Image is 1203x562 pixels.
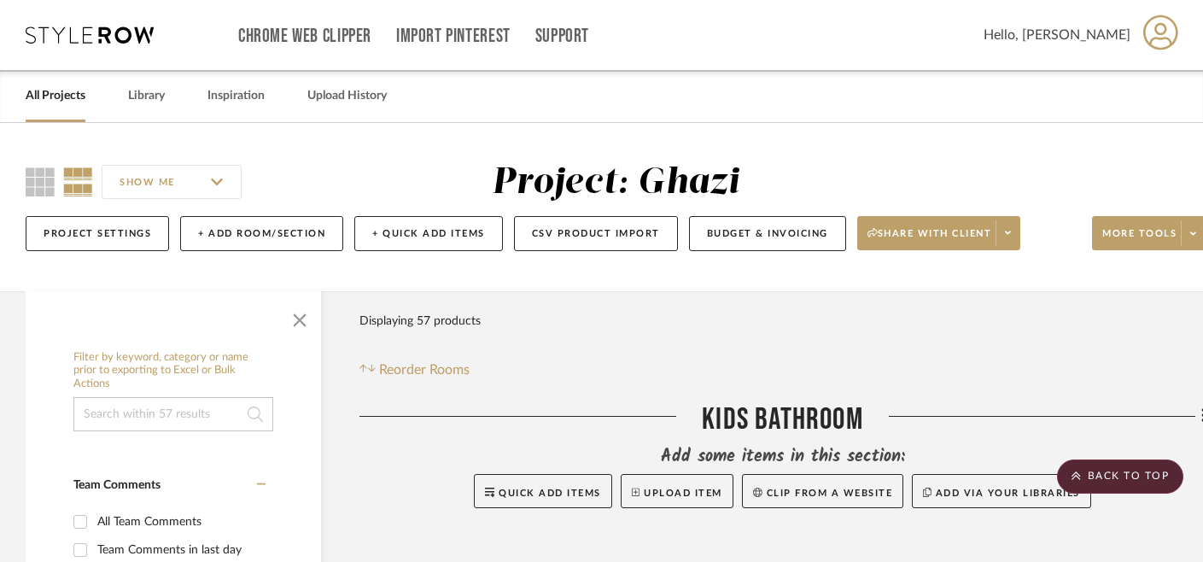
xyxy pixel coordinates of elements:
a: Inspiration [207,85,265,108]
a: Support [535,29,589,44]
a: Import Pinterest [396,29,511,44]
button: CSV Product Import [514,216,678,251]
span: Quick Add Items [499,489,601,498]
div: All Team Comments [97,508,261,536]
h6: Filter by keyword, category or name prior to exporting to Excel or Bulk Actions [73,351,273,391]
button: Quick Add Items [474,474,612,508]
button: Share with client [857,216,1021,250]
button: Project Settings [26,216,169,251]
span: Hello, [PERSON_NAME] [984,25,1130,45]
a: Library [128,85,165,108]
button: + Add Room/Section [180,216,343,251]
div: Displaying 57 products [359,304,481,338]
button: Close [283,300,317,334]
button: Upload Item [621,474,733,508]
scroll-to-top-button: BACK TO TOP [1057,460,1183,494]
span: Team Comments [73,479,161,491]
span: Reorder Rooms [379,360,470,380]
span: Share with client [867,227,992,253]
a: Chrome Web Clipper [238,29,371,44]
button: Clip from a website [742,474,903,508]
a: Upload History [307,85,387,108]
button: + Quick Add Items [354,216,503,251]
div: Project: Ghazi [492,165,740,201]
span: More tools [1102,227,1177,253]
a: All Projects [26,85,85,108]
input: Search within 57 results [73,397,273,431]
button: Reorder Rooms [359,360,470,380]
button: Add via your libraries [912,474,1091,508]
button: Budget & Invoicing [689,216,846,251]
